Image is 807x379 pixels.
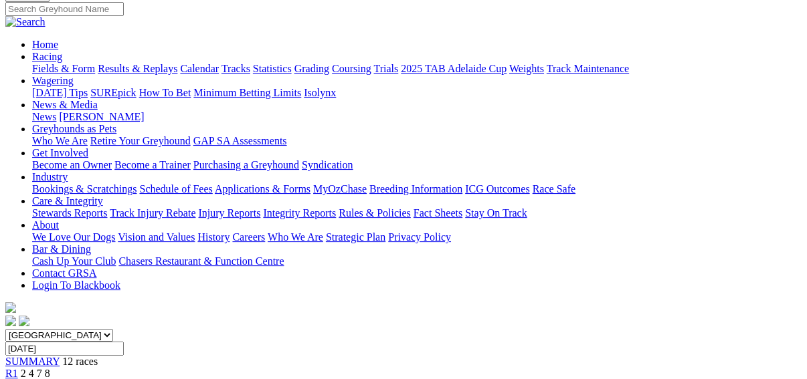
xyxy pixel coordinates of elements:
a: Integrity Reports [263,207,336,219]
span: 2 4 7 8 [21,368,50,379]
a: Bar & Dining [32,243,91,255]
img: logo-grsa-white.png [5,302,16,313]
a: Who We Are [32,135,88,146]
a: Calendar [180,63,219,74]
a: Results & Replays [98,63,177,74]
a: SUMMARY [5,356,60,367]
a: Isolynx [304,87,336,98]
a: Track Injury Rebate [110,207,195,219]
a: Privacy Policy [388,231,451,243]
a: MyOzChase [313,183,367,195]
div: Racing [32,63,802,75]
a: Schedule of Fees [139,183,212,195]
div: Bar & Dining [32,255,802,267]
a: Retire Your Greyhound [90,135,191,146]
a: Care & Integrity [32,195,103,207]
a: Race Safe [532,183,575,195]
a: Stay On Track [465,207,527,219]
a: 2025 TAB Adelaide Cup [401,63,507,74]
a: Who We Are [268,231,323,243]
a: Strategic Plan [326,231,385,243]
a: Statistics [253,63,292,74]
a: Coursing [332,63,371,74]
img: Search [5,16,46,28]
img: facebook.svg [5,315,16,326]
a: Minimum Betting Limits [193,87,301,98]
a: Injury Reports [198,207,260,219]
div: Greyhounds as Pets [32,135,802,147]
input: Search [5,2,124,16]
a: Purchasing a Greyhound [193,159,299,170]
a: Tracks [221,63,250,74]
a: SUREpick [90,87,136,98]
div: Get Involved [32,159,802,171]
a: Applications & Forms [215,183,310,195]
a: Bookings & Scratchings [32,183,137,195]
a: Greyhounds as Pets [32,123,116,134]
a: Become a Trainer [114,159,191,170]
div: Wagering [32,87,802,99]
a: Trials [373,63,398,74]
a: Wagering [32,75,74,86]
a: Login To Blackbook [32,279,120,291]
a: News [32,111,56,122]
input: Select date [5,342,124,356]
a: Chasers Restaurant & Function Centre [118,255,284,267]
a: Become an Owner [32,159,112,170]
a: Racing [32,51,62,62]
div: News & Media [32,111,802,123]
a: Syndication [302,159,353,170]
a: Track Maintenance [547,63,629,74]
a: Weights [509,63,544,74]
span: 12 races [62,356,98,367]
a: News & Media [32,99,98,110]
a: Stewards Reports [32,207,107,219]
a: [PERSON_NAME] [59,111,144,122]
a: ICG Outcomes [465,183,529,195]
a: GAP SA Assessments [193,135,287,146]
a: Fact Sheets [414,207,462,219]
div: Care & Integrity [32,207,802,219]
a: About [32,219,59,231]
a: Home [32,39,58,50]
a: Vision and Values [118,231,195,243]
a: Get Involved [32,147,88,158]
a: Rules & Policies [339,207,411,219]
a: Grading [294,63,329,74]
a: R1 [5,368,18,379]
a: Industry [32,171,68,182]
a: Careers [232,231,265,243]
a: We Love Our Dogs [32,231,115,243]
a: [DATE] Tips [32,87,88,98]
a: Cash Up Your Club [32,255,116,267]
a: Contact GRSA [32,267,96,279]
div: Industry [32,183,802,195]
a: History [197,231,230,243]
a: Fields & Form [32,63,95,74]
div: About [32,231,802,243]
img: twitter.svg [19,315,29,326]
a: Breeding Information [369,183,462,195]
a: How To Bet [139,87,191,98]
